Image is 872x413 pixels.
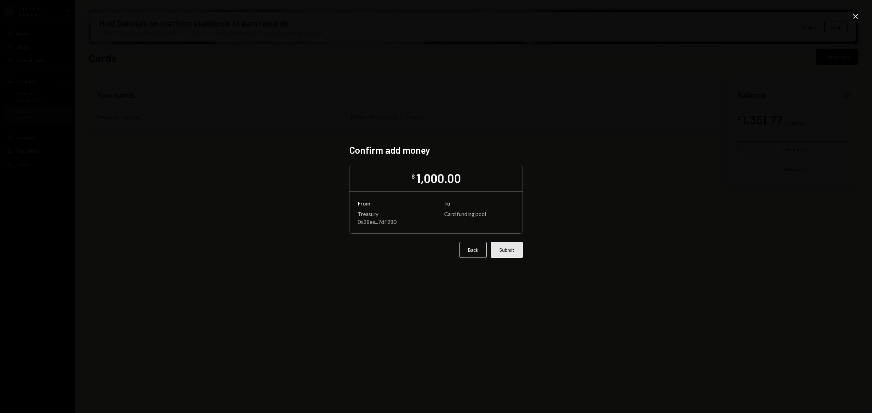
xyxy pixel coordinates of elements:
[411,173,415,180] div: $
[460,242,487,258] button: Back
[358,211,427,217] div: Treasury
[349,144,523,157] h2: Confirm add money
[491,242,523,258] button: Submit
[416,170,461,186] div: 1,000.00
[444,211,514,217] div: Card funding pool
[444,200,514,206] div: To
[358,218,427,225] div: 0x28ae...7dF280
[358,200,427,206] div: From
